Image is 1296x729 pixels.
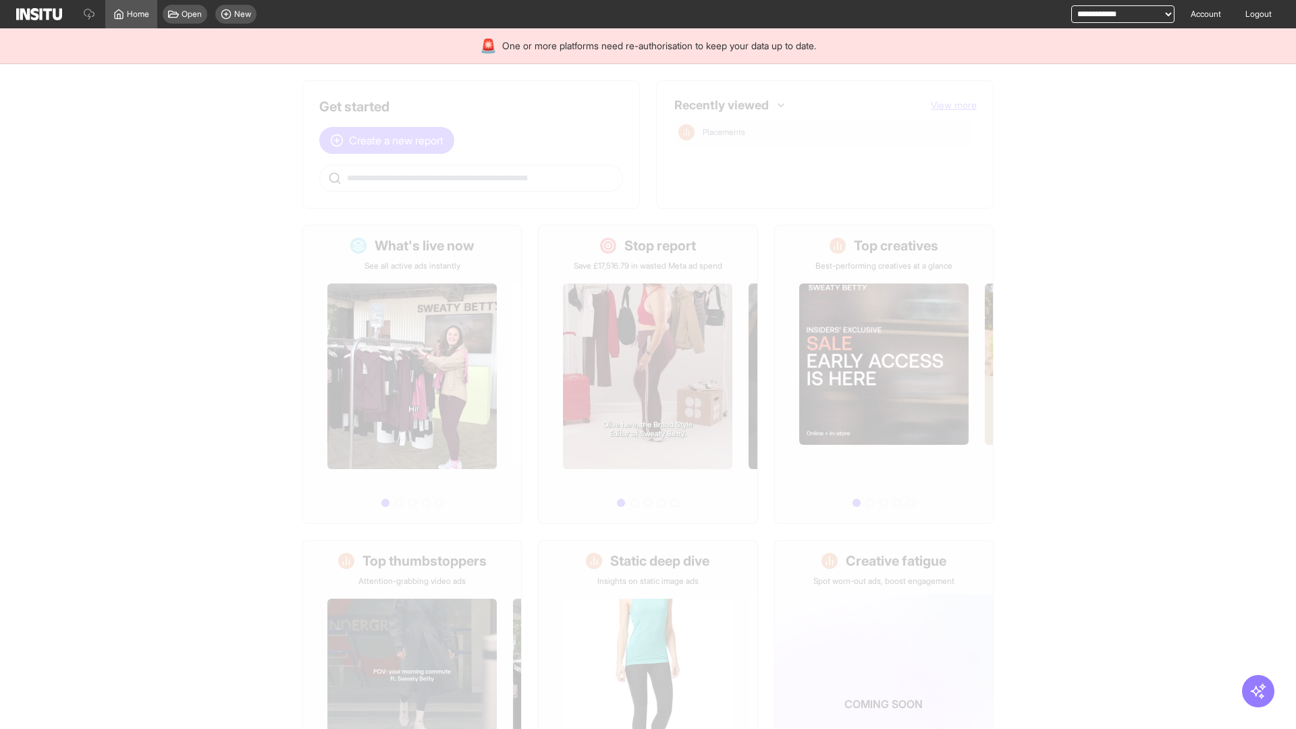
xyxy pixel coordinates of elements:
span: New [234,9,251,20]
div: 🚨 [480,36,497,55]
span: Open [182,9,202,20]
span: Home [127,9,149,20]
span: One or more platforms need re-authorisation to keep your data up to date. [502,39,816,53]
img: Logo [16,8,62,20]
